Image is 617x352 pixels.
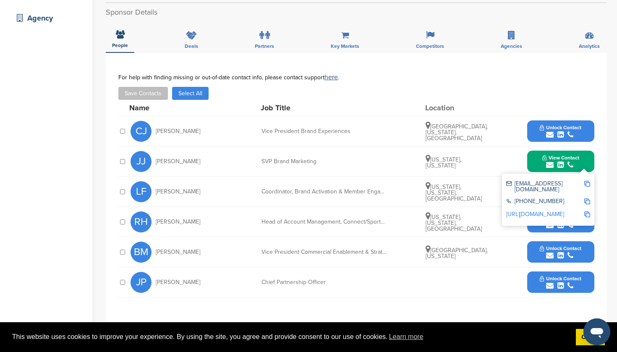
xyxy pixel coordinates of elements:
span: [GEOGRAPHIC_DATA], [US_STATE], [GEOGRAPHIC_DATA] [426,123,488,142]
button: Save Contacts [118,87,168,100]
span: LF [131,181,152,202]
span: Analytics [579,44,600,49]
div: Job Title [261,104,387,112]
button: Unlock Contact [530,270,591,295]
div: Vice President Brand Experiences [261,128,387,134]
img: Copy [584,198,590,204]
span: Partners [255,44,274,49]
span: [PERSON_NAME] [156,159,200,164]
span: View Contact [542,155,579,161]
span: [PERSON_NAME] [156,279,200,285]
button: View Contact [532,149,589,174]
span: Key Markets [331,44,359,49]
div: For help with finding missing or out-of-date contact info, please contact support . [118,74,594,81]
div: Chief Partnership Officer [261,279,387,285]
button: Unlock Contact [530,119,591,144]
a: [URL][DOMAIN_NAME] [506,211,564,218]
iframe: Button to launch messaging window [583,318,610,345]
span: BM [131,242,152,263]
span: Competitors [416,44,444,49]
span: Agencies [501,44,522,49]
h2: Sponsor Details [106,7,607,18]
button: Unlock Contact [530,240,591,265]
span: [US_STATE], [US_STATE], [GEOGRAPHIC_DATA] [426,183,482,202]
div: [EMAIL_ADDRESS][DOMAIN_NAME] [506,181,584,193]
span: [US_STATE], [US_STATE], [GEOGRAPHIC_DATA] [426,214,482,232]
img: Copy [584,181,590,187]
button: Select All [172,87,209,100]
div: Agency [13,10,84,26]
div: SVP Brand Marketing [261,159,387,164]
span: [US_STATE], [US_STATE] [426,156,461,169]
span: [PERSON_NAME] [156,189,200,195]
div: Coordinator, Brand Activation & Member Engagement [261,189,387,195]
div: Name [129,104,222,112]
span: [PERSON_NAME] [156,249,200,255]
div: Head of Account Management, Connect/Sports & Special Event Operations [261,219,387,225]
span: [PERSON_NAME] [156,128,200,134]
div: [PHONE_NUMBER] [506,198,584,206]
span: JP [131,272,152,293]
span: This website uses cookies to improve your experience. By using the site, you agree and provide co... [12,331,569,343]
div: Location [425,104,488,112]
span: RH [131,211,152,232]
span: Unlock Contact [540,245,581,251]
span: People [112,43,128,48]
a: dismiss cookie message [576,329,605,346]
span: Unlock Contact [540,276,581,282]
span: Deals [185,44,198,49]
span: [PERSON_NAME] [156,219,200,225]
span: JJ [131,151,152,172]
span: CJ [131,121,152,142]
img: Copy [584,211,590,217]
a: learn more about cookies [388,331,425,343]
a: here [324,73,338,81]
a: Agency [8,8,84,28]
div: Vice President Commercial Enablement & Strategic Partnerships [261,249,387,255]
span: [GEOGRAPHIC_DATA], [US_STATE] [426,247,488,260]
span: Unlock Contact [540,125,581,130]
